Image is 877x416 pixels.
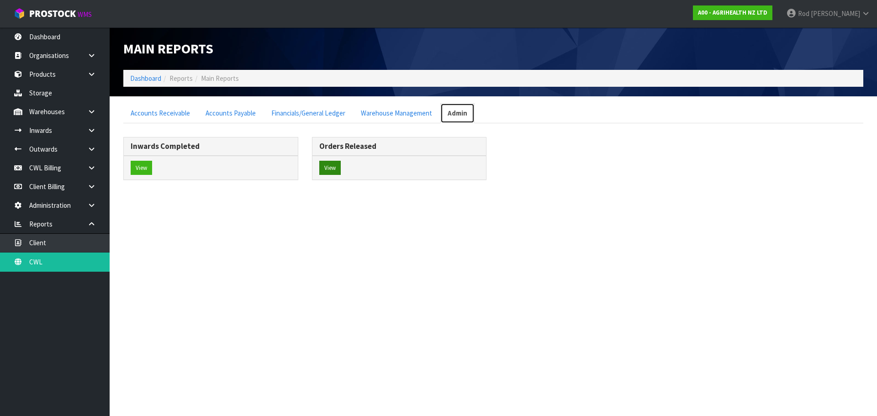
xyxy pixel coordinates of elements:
[811,9,860,18] span: [PERSON_NAME]
[78,10,92,19] small: WMS
[169,74,193,83] span: Reports
[29,8,76,20] span: ProStock
[264,103,353,123] a: Financials/General Ledger
[698,9,767,16] strong: A00 - AGRIHEALTH NZ LTD
[693,5,772,20] a: A00 - AGRIHEALTH NZ LTD
[131,142,291,151] h3: Inwards Completed
[201,74,239,83] span: Main Reports
[131,161,152,175] button: View
[14,8,25,19] img: cube-alt.png
[123,40,213,57] span: Main Reports
[354,103,439,123] a: Warehouse Management
[130,74,161,83] a: Dashboard
[198,103,263,123] a: Accounts Payable
[319,161,341,175] button: View
[319,142,480,151] h3: Orders Released
[123,103,197,123] a: Accounts Receivable
[440,103,475,123] a: Admin
[798,9,809,18] span: Rod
